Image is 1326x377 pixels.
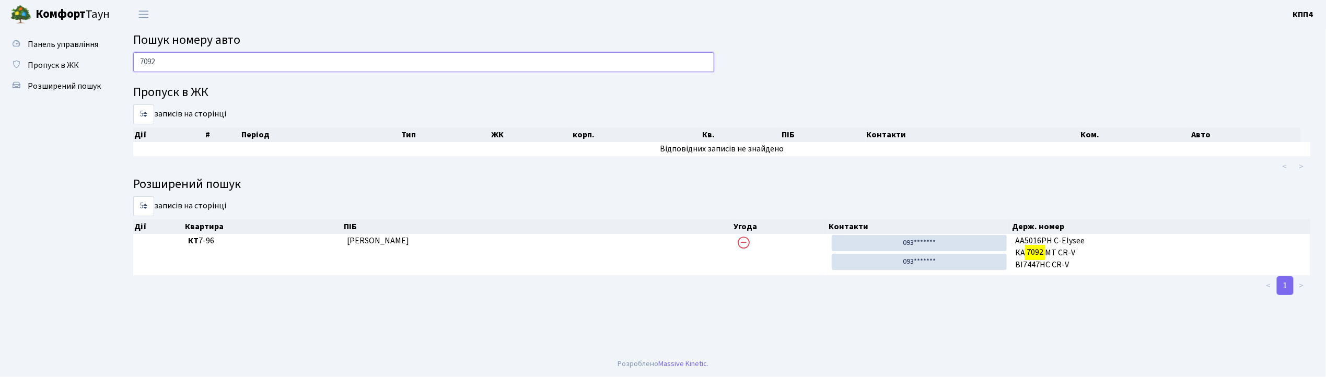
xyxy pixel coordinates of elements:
[28,60,79,71] span: Пропуск в ЖК
[5,55,110,76] a: Пропуск в ЖК
[28,39,98,50] span: Панель управління
[1080,127,1191,142] th: Ком.
[1025,245,1045,260] mark: 7092
[701,127,781,142] th: Кв.
[188,235,339,247] span: 7-96
[133,196,154,216] select: записів на сторінці
[490,127,572,142] th: ЖК
[133,219,184,234] th: Дії
[347,235,409,246] span: [PERSON_NAME]
[781,127,865,142] th: ПІБ
[204,127,241,142] th: #
[866,127,1080,142] th: Контакти
[1293,8,1313,21] a: КПП4
[188,235,199,246] b: КТ
[133,142,1310,156] td: Відповідних записів не знайдено
[618,358,708,370] div: Розроблено .
[28,80,101,92] span: Розширений пошук
[10,4,31,25] img: logo.png
[133,177,1310,192] h4: Розширений пошук
[658,358,707,369] a: Massive Kinetic
[1015,235,1306,271] span: АА5016РН C-Elysee КА МТ CR-V ВІ7447НС CR-V
[400,127,490,142] th: Тип
[1277,276,1294,295] a: 1
[133,104,154,124] select: записів на сторінці
[133,127,204,142] th: Дії
[36,6,110,23] span: Таун
[184,219,343,234] th: Квартира
[5,34,110,55] a: Панель управління
[133,85,1310,100] h4: Пропуск в ЖК
[133,31,240,49] span: Пошук номеру авто
[240,127,400,142] th: Період
[133,52,714,72] input: Пошук
[133,196,226,216] label: записів на сторінці
[5,76,110,97] a: Розширений пошук
[1190,127,1300,142] th: Авто
[1011,219,1311,234] th: Держ. номер
[1293,9,1313,20] b: КПП4
[133,104,226,124] label: записів на сторінці
[572,127,701,142] th: корп.
[732,219,828,234] th: Угода
[828,219,1011,234] th: Контакти
[131,6,157,23] button: Переключити навігацію
[343,219,732,234] th: ПІБ
[36,6,86,22] b: Комфорт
